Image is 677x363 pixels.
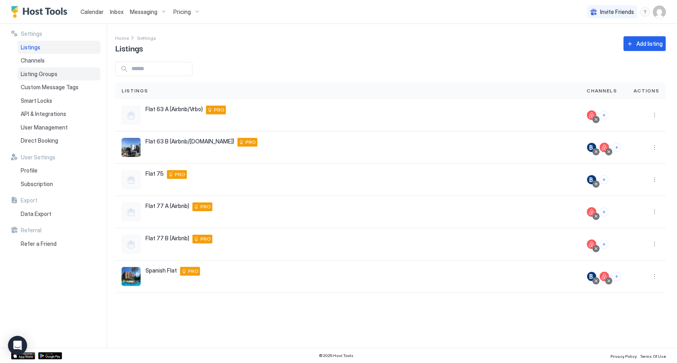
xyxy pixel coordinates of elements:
span: Flat 75 [145,170,164,177]
a: Subscription [18,177,100,191]
a: Listings [18,41,100,54]
button: Connect channels [600,175,608,184]
a: Smart Locks [18,94,100,108]
a: Refer a Friend [18,237,100,251]
span: Channels [587,87,617,94]
span: Flat 77 A (Airbnb) [145,202,189,210]
span: Referral [21,227,41,234]
div: Add listing [636,39,663,48]
div: menu [650,175,659,184]
div: menu [650,110,659,120]
div: listing image [122,138,141,157]
span: User Settings [21,154,55,161]
a: Privacy Policy [610,351,637,360]
a: Terms Of Use [640,351,666,360]
span: Privacy Policy [610,354,637,359]
span: Invite Friends [600,8,634,16]
a: Calendar [80,8,104,16]
button: More options [650,239,659,249]
span: PRO [175,171,185,178]
button: More options [650,207,659,217]
span: Inbox [110,8,124,15]
span: Messaging [130,8,157,16]
span: Channels [21,57,45,64]
div: menu [650,207,659,217]
a: Google Play Store [38,352,62,359]
span: © 2025 Host Tools [319,353,354,358]
div: menu [650,239,659,249]
a: Data Export [18,207,100,221]
span: PRO [200,235,211,243]
span: Refer a Friend [21,240,57,247]
span: User Management [21,124,68,131]
div: listing image [122,267,141,286]
button: Connect channels [600,208,608,216]
a: User Management [18,121,100,134]
span: Listings [122,87,148,94]
a: App Store [11,352,35,359]
a: Direct Booking [18,134,100,147]
span: Smart Locks [21,97,52,104]
a: Settings [137,33,156,42]
a: Host Tools Logo [11,6,71,18]
span: Data Export [21,210,51,218]
span: Listings [21,44,40,51]
span: Listing Groups [21,71,57,78]
button: More options [650,110,659,120]
button: More options [650,272,659,281]
button: More options [650,175,659,184]
a: Profile [18,164,100,177]
div: Open Intercom Messenger [8,336,27,355]
div: menu [640,7,650,17]
span: Pricing [173,8,191,16]
span: Listings [115,42,143,54]
span: Flat 63 A (Airbnb/Vrbo) [145,106,203,113]
button: Connect channels [600,240,608,249]
span: PRO [245,139,256,146]
span: Custom Message Tags [21,84,78,91]
span: PRO [188,268,198,275]
a: Custom Message Tags [18,80,100,94]
button: Connect channels [612,143,621,152]
span: PRO [214,106,224,114]
a: Home [115,33,129,42]
a: Inbox [110,8,124,16]
div: Breadcrumb [115,33,129,42]
span: Subscription [21,181,53,188]
a: Channels [18,54,100,67]
div: menu [650,272,659,281]
div: User profile [653,6,666,18]
span: Direct Booking [21,137,58,144]
span: Settings [21,30,42,37]
span: Spanish Flat [145,267,177,274]
a: API & Integrations [18,107,100,121]
input: Input Field [128,62,192,76]
span: Export [21,197,37,204]
span: Profile [21,167,37,174]
div: Breadcrumb [137,33,156,42]
span: Calendar [80,8,104,15]
button: More options [650,143,659,152]
span: PRO [200,203,211,210]
span: API & Integrations [21,110,66,118]
button: Connect channels [612,272,621,281]
span: Settings [137,35,156,41]
button: Add listing [624,36,666,51]
span: Flat 77 B (Airbnb) [145,235,189,242]
button: Connect channels [600,111,608,120]
span: Terms Of Use [640,354,666,359]
span: Flat 63 B (Airbnb/[DOMAIN_NAME]) [145,138,234,145]
a: Listing Groups [18,67,100,81]
span: Home [115,35,129,41]
div: menu [650,143,659,152]
span: Actions [634,87,659,94]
